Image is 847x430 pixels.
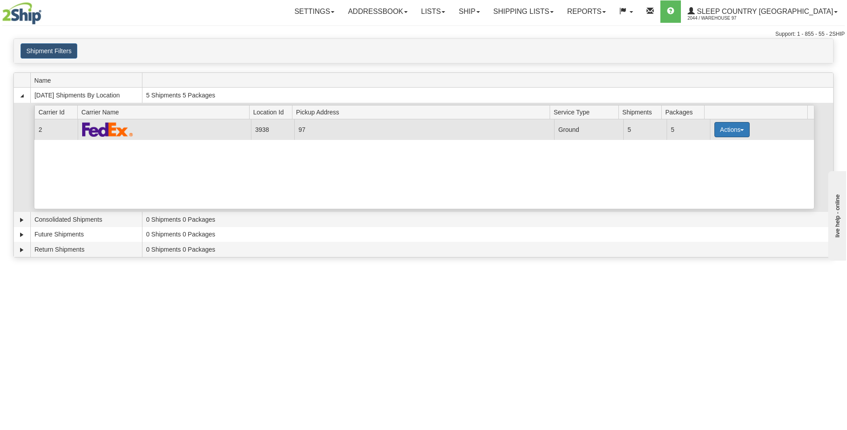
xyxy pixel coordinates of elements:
span: Pickup Address [296,105,550,119]
a: Lists [414,0,452,23]
span: Name [34,73,142,87]
td: 5 Shipments 5 Packages [142,88,833,103]
img: logo2044.jpg [2,2,42,25]
a: Expand [17,245,26,254]
iframe: chat widget [826,169,846,261]
td: 5 [667,119,710,139]
a: Shipping lists [487,0,560,23]
td: 0 Shipments 0 Packages [142,242,833,257]
a: Settings [288,0,341,23]
span: Service Type [554,105,618,119]
div: live help - online [7,8,83,14]
a: Sleep Country [GEOGRAPHIC_DATA] 2044 / Warehouse 97 [681,0,844,23]
a: Ship [452,0,486,23]
span: Packages [665,105,705,119]
td: 2 [34,119,78,139]
a: Expand [17,230,26,239]
td: 0 Shipments 0 Packages [142,212,833,227]
a: Reports [560,0,613,23]
span: Location Id [253,105,292,119]
span: Carrier Name [81,105,249,119]
span: Carrier Id [38,105,78,119]
td: Future Shipments [30,227,142,242]
td: [DATE] Shipments By Location [30,88,142,103]
div: Support: 1 - 855 - 55 - 2SHIP [2,30,845,38]
a: Addressbook [341,0,414,23]
td: 97 [294,119,554,139]
td: Ground [554,119,623,139]
td: 3938 [251,119,294,139]
td: 5 [623,119,667,139]
span: Shipments [622,105,662,119]
button: Actions [714,122,750,137]
a: Expand [17,215,26,224]
a: Collapse [17,91,26,100]
td: 0 Shipments 0 Packages [142,227,833,242]
button: Shipment Filters [21,43,77,59]
td: Consolidated Shipments [30,212,142,227]
td: Return Shipments [30,242,142,257]
img: FedEx Express® [82,122,134,137]
span: 2044 / Warehouse 97 [688,14,755,23]
span: Sleep Country [GEOGRAPHIC_DATA] [695,8,833,15]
